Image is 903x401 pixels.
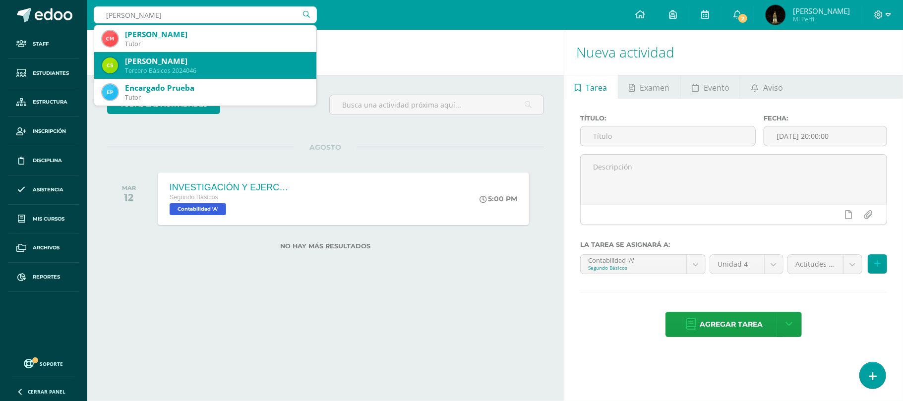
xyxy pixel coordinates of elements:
span: Disciplina [33,157,62,165]
a: Soporte [12,356,75,370]
div: Encargado Prueba [125,83,308,93]
span: Actitudes (10.0%) [795,255,836,274]
div: Tutor [125,40,308,48]
div: Contabilidad 'A' [588,255,679,264]
img: 7a3c77ae9667390216aeb2cb98a1eaab.png [766,5,785,25]
a: Asistencia [8,175,79,205]
a: Estructura [8,88,79,117]
a: Estudiantes [8,59,79,88]
a: Reportes [8,263,79,292]
label: No hay más resultados [107,242,544,250]
span: Aviso [763,76,783,100]
input: Fecha de entrega [764,126,887,146]
span: Mis cursos [33,215,64,223]
img: df0ffcb520614dc1c6bb7c4ba22f76b8.png [102,57,118,73]
span: Mi Perfil [793,15,850,23]
a: Staff [8,30,79,59]
a: Mis cursos [8,205,79,234]
span: Staff [33,40,49,48]
span: Asistencia [33,186,63,194]
span: Reportes [33,273,60,281]
span: Estructura [33,98,67,106]
span: Examen [640,76,670,100]
a: Archivos [8,233,79,263]
input: Título [581,126,755,146]
h1: Actividades [99,30,552,75]
span: Evento [704,76,729,100]
span: Archivos [33,244,60,252]
a: Disciplina [8,146,79,175]
span: 2 [737,13,748,24]
label: Fecha: [764,115,887,122]
div: INVESTIGACIÓN Y EJERCICIO CUENTAS CONTABLES [170,182,289,193]
span: AGOSTO [294,143,357,152]
div: [PERSON_NAME] [125,29,308,40]
a: Actitudes (10.0%) [788,255,862,274]
input: Busca un usuario... [94,6,317,23]
span: Cerrar panel [28,388,65,395]
span: Contabilidad 'A' [170,203,226,215]
h1: Nueva actividad [576,30,891,75]
a: Unidad 4 [710,255,783,274]
span: Agregar tarea [700,312,763,337]
div: MAR [122,184,136,191]
div: 5:00 PM [480,194,517,203]
span: Inscripción [33,127,66,135]
a: Tarea [564,75,618,99]
a: Aviso [740,75,793,99]
span: Estudiantes [33,69,69,77]
span: Tarea [586,76,607,100]
a: Contabilidad 'A'Segundo Básicos [581,255,705,274]
img: d56173bb6c0551eb7d7a60ed248addee.png [102,84,118,100]
div: Tercero Básicos 2024046 [125,66,308,75]
span: [PERSON_NAME] [793,6,850,16]
div: Segundo Básicos [588,264,679,271]
img: 2980656aba2e16deea09fa7335e6dff4.png [102,31,118,47]
label: La tarea se asignará a: [580,241,887,248]
input: Busca una actividad próxima aquí... [330,95,543,115]
span: Unidad 4 [718,255,757,274]
a: Evento [681,75,740,99]
div: [PERSON_NAME] [125,56,308,66]
a: Examen [618,75,680,99]
a: Inscripción [8,117,79,146]
label: Título: [580,115,756,122]
div: 12 [122,191,136,203]
span: Soporte [40,360,63,367]
span: Segundo Básicos [170,194,218,201]
div: Tutor [125,93,308,102]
